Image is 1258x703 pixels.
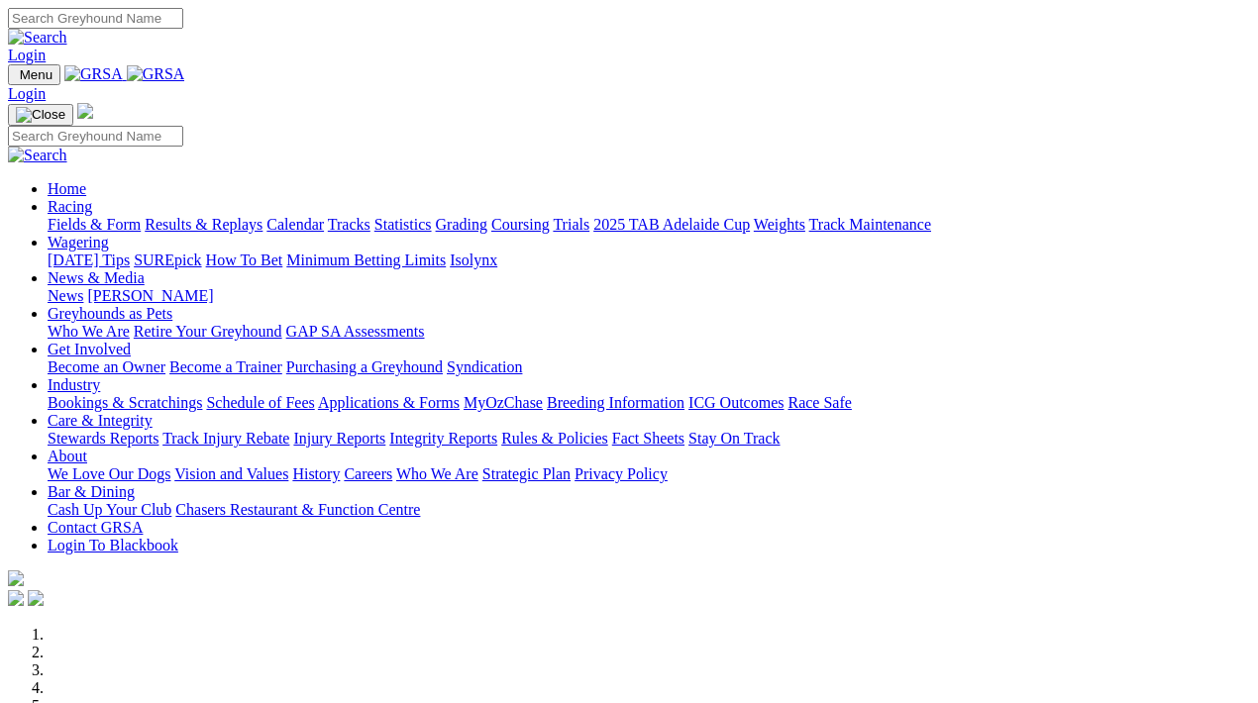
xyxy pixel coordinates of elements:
div: Bar & Dining [48,501,1250,519]
img: logo-grsa-white.png [8,570,24,586]
a: Tracks [328,216,370,233]
a: Statistics [374,216,432,233]
input: Search [8,126,183,147]
a: Wagering [48,234,109,251]
img: GRSA [127,65,185,83]
a: About [48,448,87,464]
a: Racing [48,198,92,215]
a: Login [8,85,46,102]
a: [DATE] Tips [48,251,130,268]
input: Search [8,8,183,29]
a: Cash Up Your Club [48,501,171,518]
a: Schedule of Fees [206,394,314,411]
img: GRSA [64,65,123,83]
a: Applications & Forms [318,394,460,411]
a: Care & Integrity [48,412,153,429]
a: Breeding Information [547,394,684,411]
a: Login [8,47,46,63]
img: Search [8,29,67,47]
div: Wagering [48,251,1250,269]
a: Track Injury Rebate [162,430,289,447]
a: Trials [553,216,589,233]
div: Industry [48,394,1250,412]
img: facebook.svg [8,590,24,606]
a: Fact Sheets [612,430,684,447]
img: Close [16,107,65,123]
a: Strategic Plan [482,465,571,482]
a: Become an Owner [48,358,165,375]
a: Home [48,180,86,197]
img: Search [8,147,67,164]
a: Weights [754,216,805,233]
div: Get Involved [48,358,1250,376]
a: Coursing [491,216,550,233]
a: Rules & Policies [501,430,608,447]
a: Injury Reports [293,430,385,447]
a: Become a Trainer [169,358,282,375]
a: Integrity Reports [389,430,497,447]
a: Vision and Values [174,465,288,482]
a: SUREpick [134,251,201,268]
a: Industry [48,376,100,393]
a: MyOzChase [464,394,543,411]
a: News [48,287,83,304]
a: How To Bet [206,251,283,268]
a: [PERSON_NAME] [87,287,213,304]
div: Greyhounds as Pets [48,323,1250,341]
div: News & Media [48,287,1250,305]
a: Bookings & Scratchings [48,394,202,411]
a: Who We Are [396,465,478,482]
a: Track Maintenance [809,216,931,233]
a: Fields & Form [48,216,141,233]
a: News & Media [48,269,145,286]
a: Privacy Policy [575,465,668,482]
a: Minimum Betting Limits [286,251,446,268]
a: Who We Are [48,323,130,340]
a: Bar & Dining [48,483,135,500]
div: Care & Integrity [48,430,1250,448]
div: About [48,465,1250,483]
span: Menu [20,67,52,82]
a: Careers [344,465,392,482]
a: Login To Blackbook [48,537,178,553]
a: Stewards Reports [48,430,158,447]
a: Purchasing a Greyhound [286,358,443,375]
a: Greyhounds as Pets [48,305,172,322]
a: Stay On Track [688,430,780,447]
a: ICG Outcomes [688,394,784,411]
div: Racing [48,216,1250,234]
a: We Love Our Dogs [48,465,170,482]
a: History [292,465,340,482]
a: Calendar [266,216,324,233]
a: Results & Replays [145,216,262,233]
button: Toggle navigation [8,104,73,126]
a: Get Involved [48,341,131,357]
img: twitter.svg [28,590,44,606]
a: Chasers Restaurant & Function Centre [175,501,420,518]
a: Race Safe [787,394,851,411]
a: Retire Your Greyhound [134,323,282,340]
a: 2025 TAB Adelaide Cup [593,216,750,233]
a: GAP SA Assessments [286,323,425,340]
button: Toggle navigation [8,64,60,85]
a: Syndication [447,358,522,375]
a: Grading [436,216,487,233]
img: logo-grsa-white.png [77,103,93,119]
a: Contact GRSA [48,519,143,536]
a: Isolynx [450,251,497,268]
